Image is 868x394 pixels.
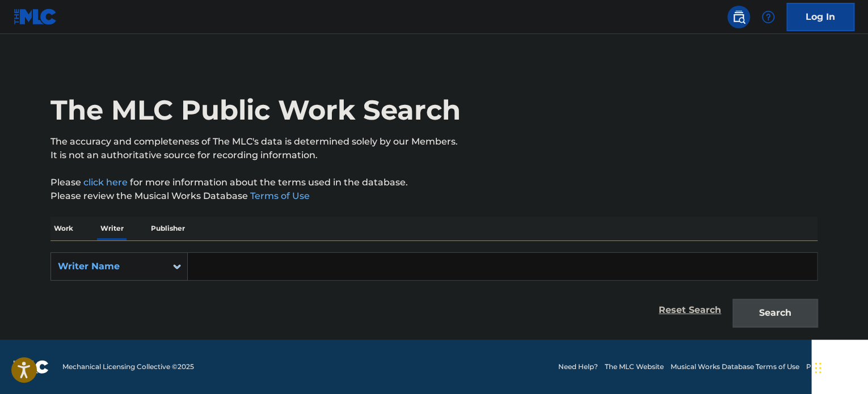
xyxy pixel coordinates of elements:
[50,149,818,162] p: It is not an authoritative source for recording information.
[605,362,664,372] a: The MLC Website
[558,362,598,372] a: Need Help?
[50,135,818,149] p: The accuracy and completeness of The MLC's data is determined solely by our Members.
[786,3,854,31] a: Log In
[761,10,775,24] img: help
[148,217,188,240] p: Publisher
[14,9,57,25] img: MLC Logo
[732,10,745,24] img: search
[811,340,868,394] iframe: Chat Widget
[83,177,128,188] a: click here
[811,340,868,394] div: Widget de chat
[727,6,750,28] a: Public Search
[58,260,160,273] div: Writer Name
[248,190,310,201] a: Terms of Use
[97,217,127,240] p: Writer
[806,362,854,372] a: Privacy Policy
[50,252,818,333] form: Search Form
[50,217,77,240] p: Work
[671,362,799,372] a: Musical Works Database Terms of Use
[815,351,821,385] div: Arrastrar
[50,93,461,127] h1: The MLC Public Work Search
[14,360,49,374] img: logo
[62,362,194,372] span: Mechanical Licensing Collective © 2025
[50,189,818,203] p: Please review the Musical Works Database
[50,176,818,189] p: Please for more information about the terms used in the database.
[757,6,779,28] div: Help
